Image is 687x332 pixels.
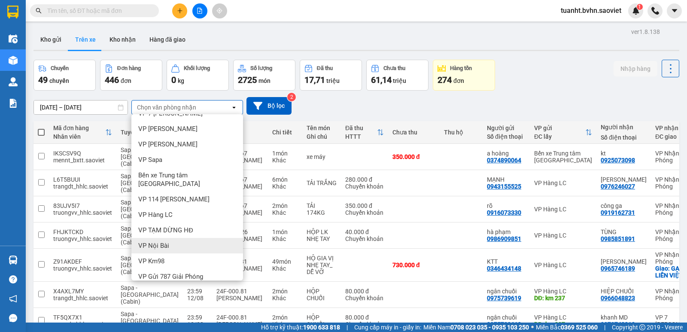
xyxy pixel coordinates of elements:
[272,235,298,242] div: Khác
[131,114,243,280] ul: Menu
[187,321,208,328] div: 12/08
[433,60,495,91] button: Hàng tồn274đơn
[36,8,42,14] span: search
[117,65,141,71] div: Đơn hàng
[487,183,521,190] div: 0943155525
[49,77,69,84] span: chuyến
[167,60,229,91] button: Khối lượng0kg
[231,104,237,111] svg: open
[534,180,592,186] div: VP Hàng LC
[172,3,187,18] button: plus
[53,150,112,157] div: IKSCSV9Q
[9,275,17,283] span: question-circle
[651,7,659,15] img: phone-icon
[53,209,112,216] div: truongvv_hhlc.saoviet
[392,153,435,160] div: 350.000 đ
[534,232,592,239] div: VP Hàng LC
[638,4,641,10] span: 1
[392,262,435,268] div: 730.000 đ
[121,77,131,84] span: đơn
[601,134,647,141] div: Số điện thoại
[9,314,17,322] span: message
[272,150,298,157] div: 1 món
[347,323,348,332] span: |
[366,60,429,91] button: Chưa thu61,14 triệu
[212,3,227,18] button: aim
[671,7,678,15] span: caret-down
[345,228,384,235] div: 40.000 đ
[631,27,660,37] div: ver 1.8.138
[345,288,384,295] div: 80.000 đ
[53,265,112,272] div: truongvv_hhlc.saoviet
[487,133,526,140] div: Số điện thoại
[121,284,179,305] span: Sapa - [GEOGRAPHIC_DATA] (Cabin)
[216,321,264,328] div: [PERSON_NAME]
[53,295,112,302] div: trangdt_hhlc.saoviet
[138,171,240,188] span: Bến xe Trung tâm [GEOGRAPHIC_DATA]
[601,150,647,157] div: kt
[304,75,325,85] span: 17,71
[49,121,116,144] th: Toggle SortBy
[614,61,657,76] button: Nhập hàng
[345,235,384,242] div: Chuyển khoản
[637,4,643,10] sup: 1
[601,258,647,265] div: C NGỌC
[487,321,521,328] div: 0975739619
[138,257,164,265] span: VP Km98
[307,235,337,242] div: NHẸ TAY
[601,183,635,190] div: 0976246027
[233,60,295,91] button: Số lượng2725món
[487,202,526,209] div: rõ
[258,77,271,84] span: món
[601,228,647,235] div: TÙNG
[250,65,272,71] div: Số lượng
[487,150,526,157] div: a hoàng
[303,324,340,331] strong: 1900 633 818
[53,235,112,242] div: truongvv_hhlc.saoviet
[307,153,337,160] div: xe máy
[53,133,105,140] div: Nhân viên
[487,228,526,235] div: hà phạm
[307,180,337,186] div: TẢI TRẮNG
[534,288,592,295] div: VP Hàng LC
[38,75,48,85] span: 49
[561,324,598,331] strong: 0369 525 060
[307,125,337,131] div: Tên món
[53,258,112,265] div: Z91AKDEF
[601,176,647,183] div: LÊ HÀ
[197,8,203,14] span: file-add
[300,60,362,91] button: Đã thu17,71 triệu
[531,326,534,329] span: ⚪️
[9,77,18,86] img: warehouse-icon
[450,65,472,71] div: Hàng tồn
[272,209,298,216] div: Khác
[287,93,296,101] sup: 2
[53,176,112,183] div: L6T5BUUI
[307,202,337,209] div: TẢI
[601,321,635,328] div: 0973748910
[171,75,176,85] span: 0
[345,295,384,302] div: Chuyển khoản
[392,129,435,136] div: Chưa thu
[326,77,340,84] span: triệu
[536,323,598,332] span: Miền Bắc
[534,133,585,140] div: ĐC lấy
[238,75,257,85] span: 2725
[138,241,169,250] span: VP Nội Bài
[121,146,179,167] span: Sapa - [GEOGRAPHIC_DATA] (Cabin)
[216,8,222,14] span: aim
[272,321,298,328] div: Khác
[554,5,628,16] span: tuanht.bvhn.saoviet
[345,321,384,328] div: Chuyển khoản
[601,235,635,242] div: 0985851891
[272,183,298,190] div: Khác
[639,324,645,330] span: copyright
[601,202,647,209] div: công ga
[307,262,337,275] div: NHẸ TAY_ DỄ VỠ
[423,323,529,332] span: Miền Nam
[601,124,647,131] div: Người nhận
[138,272,203,281] span: VP Gửi 787 Giải Phóng
[68,29,103,50] button: Trên xe
[601,157,635,164] div: 0925073098
[444,129,478,136] div: Thu hộ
